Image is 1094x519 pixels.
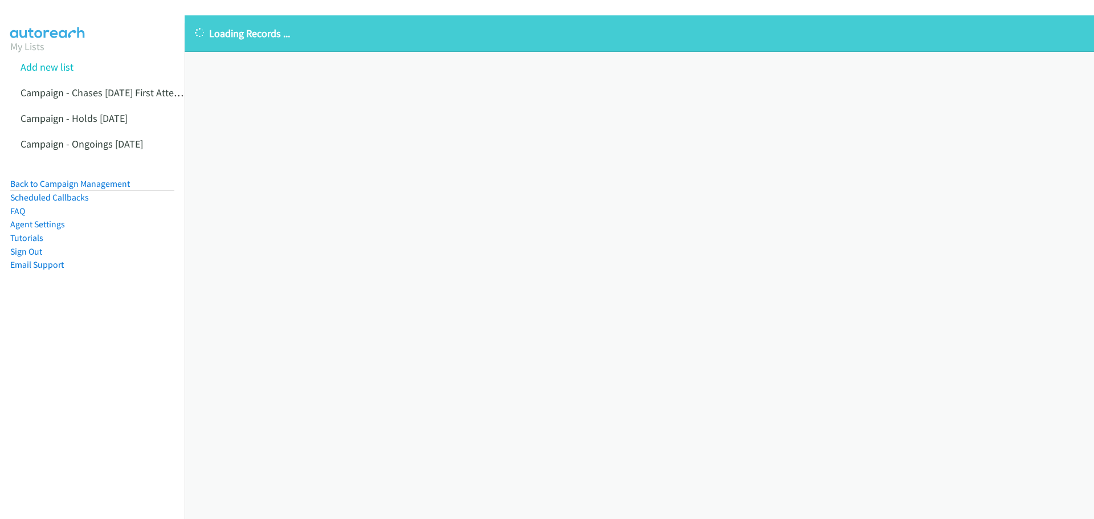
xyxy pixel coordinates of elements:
a: Campaign - Ongoings [DATE] [21,137,143,150]
a: Campaign - Chases [DATE] First Attempts [21,86,196,99]
a: Scheduled Callbacks [10,192,89,203]
a: Sign Out [10,246,42,257]
a: Campaign - Holds [DATE] [21,112,128,125]
a: My Lists [10,40,44,53]
p: Loading Records ... [195,26,1084,41]
a: Agent Settings [10,219,65,230]
a: Back to Campaign Management [10,178,130,189]
a: FAQ [10,206,25,216]
a: Email Support [10,259,64,270]
a: Tutorials [10,232,43,243]
a: Add new list [21,60,74,73]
